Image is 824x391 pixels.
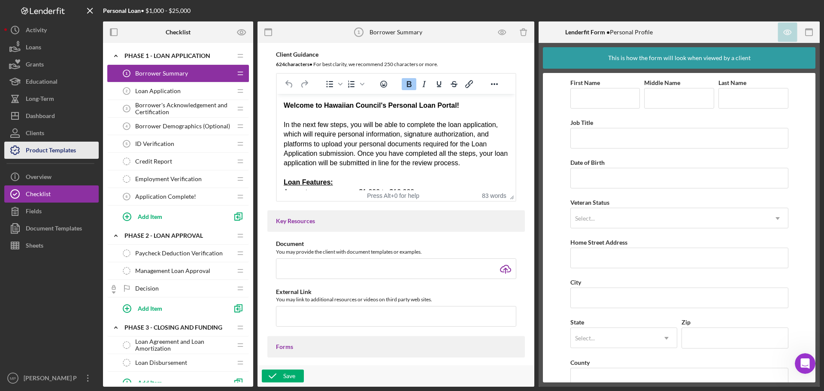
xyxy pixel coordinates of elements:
[276,60,516,69] div: For best clarity, we recommend 250 characters or more.
[26,107,55,127] div: Dashboard
[462,78,476,90] button: Insert/edit link
[135,285,159,292] span: Decision
[26,220,82,239] div: Document Templates
[38,144,88,153] div: [PERSON_NAME]
[4,21,99,39] button: Activity
[57,268,114,302] button: Messages
[135,176,202,182] span: Employment Verification
[12,237,159,253] div: How to Create a Test Project
[276,295,516,304] div: You may link to additional resources or videos on third party web sites.
[18,209,144,218] div: Pipeline and Forecast View
[138,300,162,316] div: Add Item
[4,203,99,220] button: Fields
[506,190,515,201] div: Press the Up and Down arrow keys to resize the editor.
[21,370,77,389] div: [PERSON_NAME] P
[4,237,99,254] button: Sheets
[482,192,506,199] button: 83 words
[718,79,746,86] label: Last Name
[118,14,136,31] img: Profile image for Allison
[276,61,312,67] b: 624 character s •
[38,136,108,143] span: Rate your conversation
[644,79,680,86] label: Middle Name
[355,192,431,199] div: Press Alt+0 for help
[4,220,99,237] a: Document Templates
[26,56,44,75] div: Grants
[276,240,516,247] div: Document
[12,221,159,237] div: Archive a Project
[126,71,128,76] tspan: 1
[18,193,144,202] div: Update Permissions Settings
[116,208,227,225] button: Add Item
[12,205,159,221] div: Pipeline and Forecast View
[376,78,391,90] button: Emojis
[138,208,162,224] div: Add Item
[18,173,70,182] span: Search for help
[12,169,159,186] button: Search for help
[370,29,422,36] div: Borrower Summary
[126,142,128,146] tspan: 5
[103,7,191,14] div: • $1,000 - $25,000
[26,237,43,256] div: Sheets
[9,128,163,160] div: Profile image for ChristinaRate your conversation[PERSON_NAME]•5h ago
[135,359,187,366] span: Loan Disbursement
[682,318,691,326] label: Zip
[276,248,516,256] div: You may provide the client with document templates or examples.
[447,78,461,90] button: Strikethrough
[26,124,44,144] div: Clients
[17,90,154,105] p: How can we help?
[116,374,227,391] button: Add Item
[608,47,751,69] div: This is how the form will look when viewed by a client
[262,370,304,382] button: Save
[135,88,181,94] span: Loan Application
[570,79,600,86] label: First Name
[26,90,54,109] div: Long-Term
[282,78,297,90] button: Undo
[344,78,366,90] div: Numbered list
[570,239,627,246] label: Home Street Address
[7,7,232,16] div: Mahalo for completing your Borrower Summary form!
[135,70,188,77] span: Borrower Summary
[4,168,99,185] button: Overview
[7,26,232,74] div: In the next few steps, you will be able to complete the loan application, which will require pers...
[7,7,232,170] body: Rich Text Area. Press ALT-0 for help.
[12,189,159,205] div: Update Permissions Settings
[7,85,56,92] strong: Loan Features:
[276,51,516,58] div: Client Guidance
[18,136,35,153] img: Profile image for Christina
[166,29,191,36] b: Checklist
[570,359,590,366] label: County
[126,194,128,199] tspan: 6
[26,73,58,92] div: Educational
[4,73,99,90] button: Educational
[276,218,516,224] div: Key Resources
[570,119,593,126] label: Job Title
[136,289,150,295] span: Help
[4,124,99,142] button: Clients
[7,94,232,142] div: Amount: $1,000 to $10,000 Interest rate: 6% Term: 12-month term Loan Fees: 2% of Loan Amount Mini...
[276,288,516,295] div: External Link
[26,185,51,205] div: Checklist
[4,142,99,159] a: Product Templates
[135,123,230,130] span: Borrower Demographics (Optional)
[4,39,99,56] button: Loans
[135,158,172,165] span: Credit Report
[116,300,227,317] button: Add Item
[4,90,99,107] a: Long-Term
[17,61,154,90] p: Hi [PERSON_NAME] 👋
[126,106,128,111] tspan: 3
[18,224,144,233] div: Archive a Project
[124,324,232,331] div: Phase 3 - Closing and Funding
[135,14,152,31] img: Profile image for Christina
[4,56,99,73] button: Grants
[570,159,605,166] label: Date of Birth
[90,144,114,153] div: • 5h ago
[135,338,232,352] span: Loan Agreement and Loan Amortization
[135,267,210,274] span: Management Loan Approval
